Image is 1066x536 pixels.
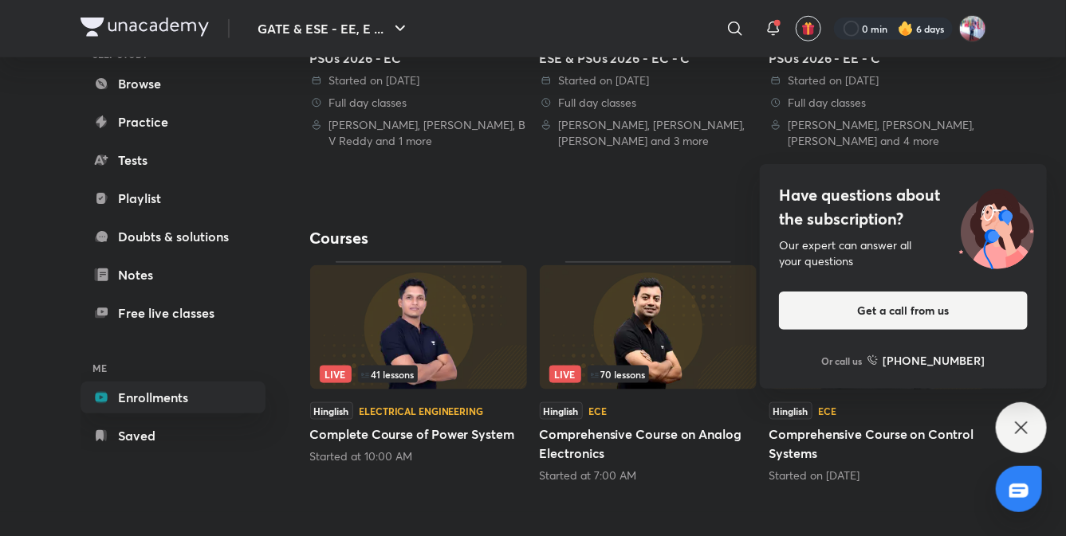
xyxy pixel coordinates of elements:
[540,117,757,149] div: Manoj Singh Chauhan, Vishal Soni, Shishir Kumar Das and 3 more
[81,354,266,381] h6: ME
[769,468,986,483] div: Started on Jul 31
[540,424,757,463] h5: Comprehensive Course on Analog Electronics
[81,18,209,41] a: Company Logo
[310,448,527,464] div: Started at 10:00 AM
[81,106,266,138] a: Practice
[540,265,757,389] img: Thumbnail
[310,265,527,389] img: Thumbnail
[310,261,527,464] div: Complete Course of Power System
[769,402,812,420] span: Hinglish
[310,72,527,88] div: Started on 30 Jul 2025
[81,297,266,329] a: Free live classes
[81,18,209,37] img: Company Logo
[540,261,757,483] div: Comprehensive Course on Analog Electronics
[883,352,985,369] h6: [PHONE_NUMBER]
[540,468,757,483] div: Started at 7:00 AM
[360,406,483,416] div: Electrical Engineering
[549,366,581,383] span: Live
[549,366,747,383] div: infocontainer
[540,402,583,420] span: Hinglish
[81,182,266,214] a: Playlist
[320,366,517,383] div: infocontainer
[589,406,608,416] div: ECE
[898,21,914,37] img: streak
[769,72,986,88] div: Started on 18 Jan 2025
[310,424,527,444] h5: Complete Course of Power System
[310,117,527,149] div: Vishal Soni, Shishir Kumar Das, B V Reddy and 1 more
[81,259,266,291] a: Notes
[81,420,266,452] a: Saved
[310,95,527,111] div: Full day classes
[796,16,821,41] button: avatar
[320,366,517,383] div: infosection
[769,95,986,111] div: Full day classes
[81,68,266,100] a: Browse
[540,95,757,111] div: Full day classes
[549,366,747,383] div: left
[946,183,1047,269] img: ttu_illustration_new.svg
[310,228,648,248] h4: Courses
[867,352,985,369] a: [PHONE_NUMBER]
[540,72,757,88] div: Started on 27 Apr 2025
[591,370,646,379] span: 70 lessons
[822,354,863,368] p: Or call us
[769,424,986,463] h5: Comprehensive Course on Control Systems
[779,291,1028,330] button: Get a call from us
[81,381,266,413] a: Enrollments
[320,366,352,383] span: Live
[779,237,1028,269] div: Our expert can answer all your questions
[81,144,266,176] a: Tests
[801,22,816,36] img: avatar
[361,370,415,379] span: 41 lessons
[320,366,517,383] div: left
[959,15,986,42] img: Pradeep Kumar
[81,221,266,252] a: Doubts & solutions
[310,402,353,420] span: Hinglish
[249,13,419,45] button: GATE & ESE - EE, E ...
[819,406,837,416] div: ECE
[769,117,986,149] div: Manoj Singh Chauhan, Vishal Soni, Shishir Kumar Das and 4 more
[779,183,1028,231] h4: Have questions about the subscription?
[549,366,747,383] div: infosection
